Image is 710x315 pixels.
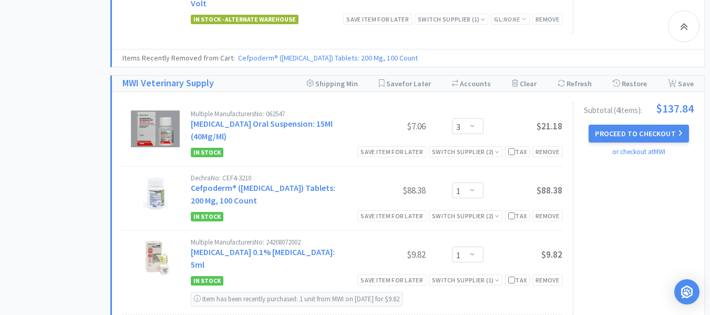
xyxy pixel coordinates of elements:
[191,247,335,270] a: [MEDICAL_DATA] 0.1% [MEDICAL_DATA]: 5ml
[112,49,704,66] div: Items Recently Removed from Cart:
[191,292,403,307] div: Item has been recently purchased: 1 unit from MWI on [DATE] for $9.82
[674,279,699,304] div: Open Intercom Messenger
[612,147,665,156] a: or checkout at MWI
[656,103,694,114] span: $137.84
[494,15,527,23] span: GL:
[122,76,214,91] a: MWI Veterinary Supply
[532,14,562,25] div: Remove
[191,118,333,141] a: [MEDICAL_DATA] Oral Suspension: 15Ml (40Mg/Ml)
[191,182,335,206] a: Cefpoderm® ([MEDICAL_DATA]) Tablets: 200 Mg, 100 Count
[343,14,412,25] div: Save item for later
[191,15,299,24] span: In Stock - Alternate Warehouse
[191,239,347,246] div: Multiple Manufacturers No: 24208072002
[589,125,688,143] button: Proceed to Checkout
[143,175,167,211] img: 5fb06dc649d94299aba84f9cc86f15a5_311215.png
[532,146,562,157] div: Remove
[512,76,537,92] div: Clear
[613,76,647,92] div: Restore
[532,275,562,286] div: Remove
[558,76,592,92] div: Refresh
[238,53,418,63] a: Cefpoderm® ([MEDICAL_DATA]) Tablets: 200 Mg, 100 Count
[418,14,485,24] div: Switch Supplier ( 1 )
[508,275,527,285] div: Tax
[347,120,426,133] div: $7.06
[191,276,223,286] span: In Stock
[357,210,426,221] div: Save item for later
[508,211,527,221] div: Tax
[432,275,499,285] div: Switch Supplier ( 1 )
[452,76,491,92] div: Accounts
[508,147,527,157] div: Tax
[532,210,562,221] div: Remove
[537,185,562,196] span: $88.38
[191,175,347,181] div: Dechra No: CEF4-3210
[668,76,694,92] div: Save
[306,76,358,92] div: Shipping Min
[137,239,174,276] img: 46c68218997d4564b0c04eb6abdb90ff_8410.png
[386,79,431,88] span: Save for Later
[191,212,223,221] span: In Stock
[432,211,499,221] div: Switch Supplier ( 2 )
[347,248,426,261] div: $9.82
[537,120,562,132] span: $21.18
[357,146,426,157] div: Save item for later
[432,147,499,157] div: Switch Supplier ( 2 )
[503,15,520,23] i: None
[131,110,180,147] img: 0ab41771ed794aacae394503a50ead2b_272985.png
[191,148,223,157] span: In Stock
[347,184,426,197] div: $88.38
[541,249,562,260] span: $9.82
[584,103,694,114] div: Subtotal ( 4 item s ):
[191,110,347,117] div: Multiple Manufacturers No: 062547
[357,275,426,286] div: Save item for later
